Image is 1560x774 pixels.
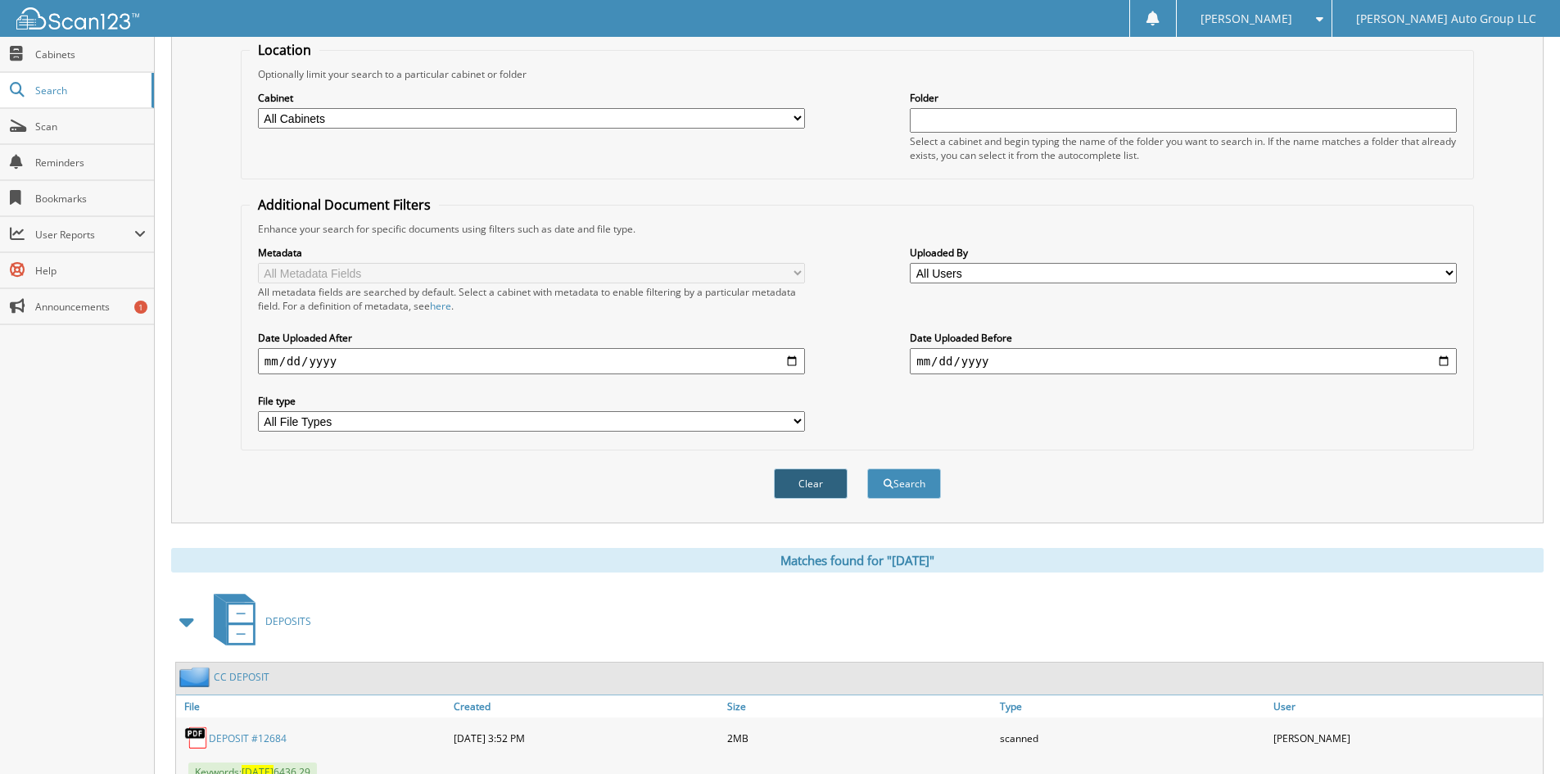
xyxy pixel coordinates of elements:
[867,468,941,499] button: Search
[171,548,1544,573] div: Matches found for "[DATE]"
[430,299,451,313] a: here
[35,264,146,278] span: Help
[35,228,134,242] span: User Reports
[1201,14,1292,24] span: [PERSON_NAME]
[35,84,143,97] span: Search
[35,156,146,170] span: Reminders
[16,7,139,29] img: scan123-logo-white.svg
[450,695,723,717] a: Created
[910,246,1457,260] label: Uploaded By
[250,67,1465,81] div: Optionally limit your search to a particular cabinet or folder
[250,196,439,214] legend: Additional Document Filters
[179,667,214,687] img: folder2.png
[184,726,209,750] img: PDF.png
[258,348,805,374] input: start
[723,695,997,717] a: Size
[910,348,1457,374] input: end
[204,589,311,654] a: DEPOSITS
[209,731,287,745] a: DEPOSIT #12684
[35,48,146,61] span: Cabinets
[910,331,1457,345] label: Date Uploaded Before
[258,394,805,408] label: File type
[1269,722,1543,754] div: [PERSON_NAME]
[250,41,319,59] legend: Location
[35,120,146,134] span: Scan
[265,614,311,628] span: DEPOSITS
[910,134,1457,162] div: Select a cabinet and begin typing the name of the folder you want to search in. If the name match...
[258,331,805,345] label: Date Uploaded After
[176,695,450,717] a: File
[996,722,1269,754] div: scanned
[450,722,723,754] div: [DATE] 3:52 PM
[1269,695,1543,717] a: User
[258,91,805,105] label: Cabinet
[996,695,1269,717] a: Type
[134,301,147,314] div: 1
[774,468,848,499] button: Clear
[35,300,146,314] span: Announcements
[910,91,1457,105] label: Folder
[258,285,805,313] div: All metadata fields are searched by default. Select a cabinet with metadata to enable filtering b...
[214,670,269,684] a: CC DEPOSIT
[35,192,146,206] span: Bookmarks
[1356,14,1536,24] span: [PERSON_NAME] Auto Group LLC
[258,246,805,260] label: Metadata
[723,722,997,754] div: 2MB
[250,222,1465,236] div: Enhance your search for specific documents using filters such as date and file type.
